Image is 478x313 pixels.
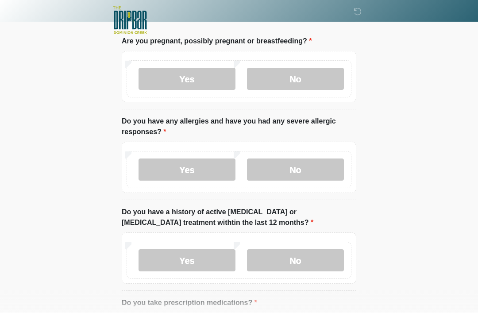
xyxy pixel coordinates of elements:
label: Yes [139,159,235,181]
label: No [247,250,344,272]
label: Yes [139,68,235,90]
label: No [247,68,344,90]
label: Do you have a history of active [MEDICAL_DATA] or [MEDICAL_DATA] treatment withtin the last 12 mo... [122,207,356,228]
label: Do you have any allergies and have you had any severe allergic responses? [122,116,356,138]
label: Do you take prescription medications? [122,298,257,309]
label: No [247,159,344,181]
img: The DRIPBaR - San Antonio Dominion Creek Logo [113,7,147,36]
label: Yes [139,250,235,272]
